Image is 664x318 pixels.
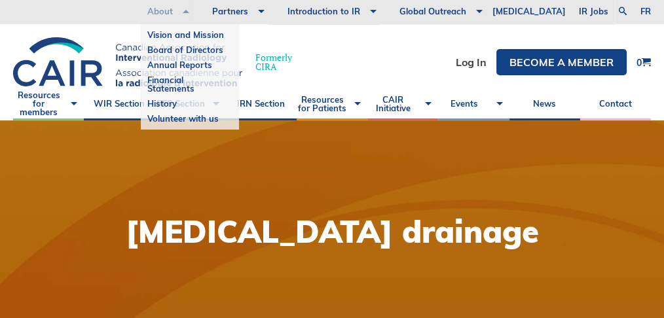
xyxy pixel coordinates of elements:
[147,73,232,96] a: Financial Statements
[13,88,84,120] a: Resources for members
[640,7,651,16] a: fr
[509,88,580,120] a: News
[147,96,232,111] a: History
[255,53,292,71] span: Formerly CIRA
[147,43,232,58] a: Board of Directors
[456,57,487,67] a: Log In
[147,27,232,43] a: Vision and Mission
[126,216,539,247] h1: [MEDICAL_DATA] drainage
[636,58,651,67] a: 0
[13,37,242,88] img: CIRA
[580,88,651,120] a: Contact
[226,88,297,120] a: IRN Section
[438,88,509,120] a: Events
[13,37,305,88] a: FormerlyCIRA
[367,88,438,120] a: CAIR Initiative
[147,111,232,126] a: Volunteer with us
[496,49,627,75] a: Become a member
[147,58,232,73] a: Annual Reports
[297,88,367,120] a: Resources for Patients
[84,88,155,120] a: WIR Section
